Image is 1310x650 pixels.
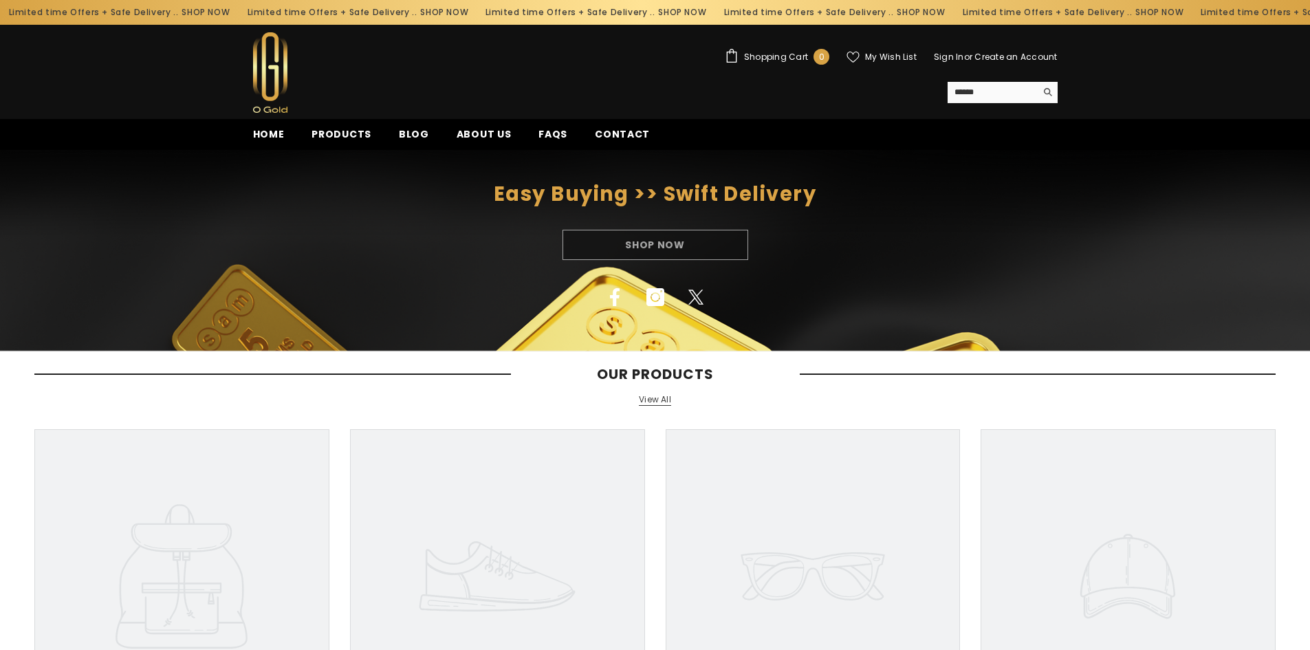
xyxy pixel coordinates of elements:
a: Products [298,127,385,150]
a: Home [239,127,298,150]
a: Shopping Cart [725,49,829,65]
a: Blog [385,127,443,150]
span: or [964,51,972,63]
div: Limited time Offers + Safe Delivery .. [472,1,711,23]
a: Sign In [934,51,964,63]
a: SHOP NOW [655,5,703,20]
span: My Wish List [865,53,917,61]
a: About us [443,127,525,150]
a: SHOP NOW [178,5,226,20]
span: Our Products [511,366,800,382]
a: SHOP NOW [893,5,941,20]
span: 0 [819,50,825,65]
a: Contact [581,127,664,150]
span: About us [457,127,512,141]
span: Home [253,127,285,141]
a: SHOP NOW [416,5,464,20]
img: Ogold Shop [253,32,287,113]
span: Contact [595,127,650,141]
div: Limited time Offers + Safe Delivery .. [234,1,473,23]
a: View All [639,394,671,406]
a: FAQs [525,127,581,150]
button: Search [1036,82,1058,102]
span: FAQs [538,127,567,141]
span: Products [312,127,371,141]
a: SHOP NOW [1131,5,1179,20]
a: Create an Account [974,51,1057,63]
a: My Wish List [847,51,917,63]
div: Limited time Offers + Safe Delivery .. [950,1,1188,23]
span: Shopping Cart [744,53,808,61]
summary: Search [948,82,1058,103]
div: Limited time Offers + Safe Delivery .. [711,1,950,23]
span: Blog [399,127,429,141]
